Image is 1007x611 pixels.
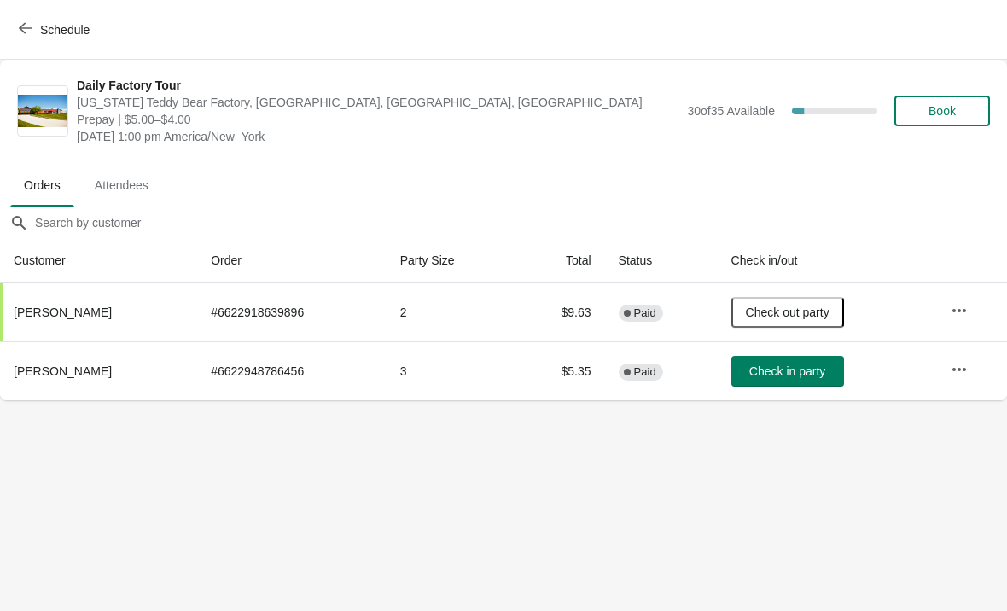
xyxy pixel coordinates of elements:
th: Party Size [387,238,515,283]
span: Orders [10,170,74,201]
th: Order [197,238,387,283]
span: Daily Factory Tour [77,77,678,94]
span: [PERSON_NAME] [14,364,112,378]
span: [US_STATE] Teddy Bear Factory, [GEOGRAPHIC_DATA], [GEOGRAPHIC_DATA], [GEOGRAPHIC_DATA] [77,94,678,111]
th: Status [605,238,718,283]
span: [DATE] 1:00 pm America/New_York [77,128,678,145]
span: 30 of 35 Available [687,104,775,118]
button: Schedule [9,15,103,45]
button: Book [894,96,990,126]
span: Paid [634,365,656,379]
td: $9.63 [515,283,604,341]
span: Schedule [40,23,90,37]
td: 3 [387,341,515,400]
span: Attendees [81,170,162,201]
span: Paid [634,306,656,320]
input: Search by customer [34,207,1007,238]
td: 2 [387,283,515,341]
span: Check out party [746,305,829,319]
span: Book [928,104,956,118]
td: # 6622948786456 [197,341,387,400]
span: Prepay | $5.00–$4.00 [77,111,678,128]
th: Check in/out [718,238,938,283]
button: Check in party [731,356,844,387]
button: Check out party [731,297,844,328]
span: [PERSON_NAME] [14,305,112,319]
th: Total [515,238,604,283]
td: $5.35 [515,341,604,400]
img: Daily Factory Tour [18,95,67,128]
span: Check in party [749,364,825,378]
td: # 6622918639896 [197,283,387,341]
